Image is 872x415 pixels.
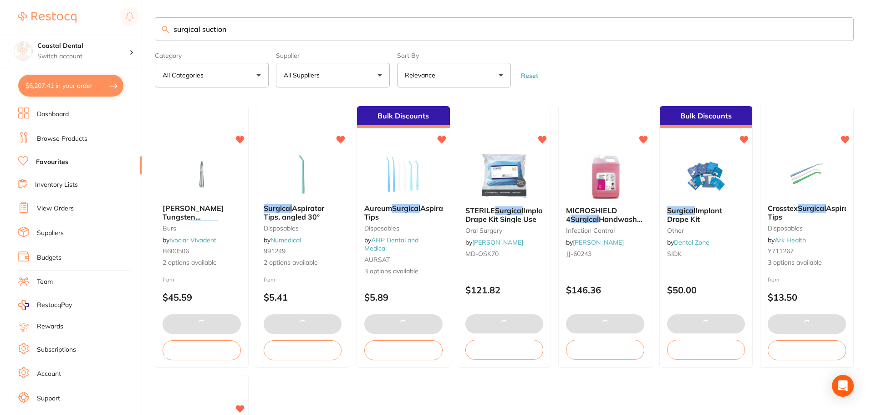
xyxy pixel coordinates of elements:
em: Surgical [798,204,826,213]
img: MICROSHIELD 4 Surgical Handwash 4% Chlorhexidine 5L [576,154,635,199]
span: 2 options available [264,258,342,267]
b: STERILE Surgical Implant Drape Kit Single Use [465,206,544,223]
p: $146.36 [566,285,644,295]
span: SIDK [667,250,682,258]
img: Crosstex Surgical Aspirator Tips [777,151,836,197]
span: Handwash 4% [MEDICAL_DATA] 5L [566,215,643,241]
label: Sort By [397,52,511,59]
span: Crosstex [768,204,798,213]
p: All Categories [163,71,207,80]
a: View Orders [37,204,74,213]
img: RestocqPay [18,300,29,310]
span: STERILE [465,206,495,215]
span: Aspirator Tips [364,204,453,221]
div: Open Intercom Messenger [832,375,854,397]
span: by [768,236,806,244]
label: Category [155,52,269,59]
p: $121.82 [465,285,544,295]
a: Ark Health [775,236,806,244]
span: from [264,276,275,283]
em: Surgical [392,204,420,213]
p: $5.89 [364,292,443,302]
a: Numedical [270,236,301,244]
input: Search Favourite Products [155,17,854,41]
span: Aspirator Tips [768,204,858,221]
a: Favourites [36,158,68,167]
a: Suppliers [37,229,64,238]
span: Aspirator Tips, angled 30° [264,204,324,221]
span: AURSAT [364,256,390,264]
span: Implant Drape Kit [667,206,722,223]
small: disposables [364,225,443,232]
div: Bulk Discounts [357,106,450,128]
a: Restocq Logo [18,7,76,28]
span: JJ-60243 [566,250,592,258]
img: Surgical Aspirator Tips, angled 30° [273,151,332,197]
img: Restocq Logo [18,12,76,23]
a: RestocqPay [18,300,72,310]
div: Bulk Discounts [660,106,753,128]
span: RestocqPay [37,301,72,310]
img: STERILE Surgical Implant Drape Kit Single Use [474,154,534,199]
span: by [163,236,216,244]
button: All Suppliers [276,63,390,87]
span: Y711267 [768,247,794,255]
span: by [465,238,523,246]
p: $45.59 [163,292,241,302]
label: Supplier [276,52,390,59]
button: Reset [518,72,541,80]
b: Aureum Surgical Aspirator Tips [364,204,443,221]
em: Surgical [264,204,292,213]
small: infection control [566,227,644,234]
p: Switch account [37,52,129,61]
small: disposables [768,225,846,232]
a: Browse Products [37,134,87,143]
b: Meisinger Tungsten Carbide Surgical Cutter HM 33T / 2 [163,204,241,221]
em: Surgical [571,215,599,224]
span: from [163,276,174,283]
small: disposables [264,225,342,232]
em: Surgical [667,206,695,215]
span: MD-OSK70 [465,250,499,258]
a: Ivoclar Vivadent [169,236,216,244]
a: Budgets [37,253,61,262]
em: Surgical [495,206,523,215]
button: All Categories [155,63,269,87]
small: other [667,227,745,234]
span: by [667,238,709,246]
a: Rewards [37,322,63,331]
span: [PERSON_NAME] Tungsten Carbide [163,204,224,230]
span: 3 options available [768,258,846,267]
a: [PERSON_NAME] [573,238,624,246]
a: Team [37,277,53,287]
p: All Suppliers [284,71,323,80]
b: Surgical Implant Drape Kit [667,206,745,223]
button: Relevance [397,63,511,87]
a: Support [37,394,60,403]
img: Meisinger Tungsten Carbide Surgical Cutter HM 33T / 2 [172,151,231,197]
p: Relevance [405,71,439,80]
span: 2 options available [163,258,241,267]
em: Surgical [190,220,218,230]
span: Implant Drape Kit Single Use [465,206,550,223]
span: by [566,238,624,246]
span: from [768,276,780,283]
b: MICROSHIELD 4 Surgical Handwash 4% Chlorhexidine 5L [566,206,644,223]
span: MICROSHIELD 4 [566,206,617,223]
p: $13.50 [768,292,846,302]
p: $50.00 [667,285,745,295]
p: $5.41 [264,292,342,302]
a: Dashboard [37,110,69,119]
b: Crosstex Surgical Aspirator Tips [768,204,846,221]
small: oral surgery [465,227,544,234]
a: Account [37,369,61,379]
span: Aureum [364,204,392,213]
a: Subscriptions [37,345,76,354]
span: 3 options available [364,267,443,276]
a: AHP Dental and Medical [364,236,418,252]
img: Coastal Dental [14,42,32,60]
small: burs [163,225,241,232]
a: Inventory Lists [35,180,78,190]
img: Surgical Implant Drape Kit [677,154,736,199]
img: Aureum Surgical Aspirator Tips [374,151,433,197]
